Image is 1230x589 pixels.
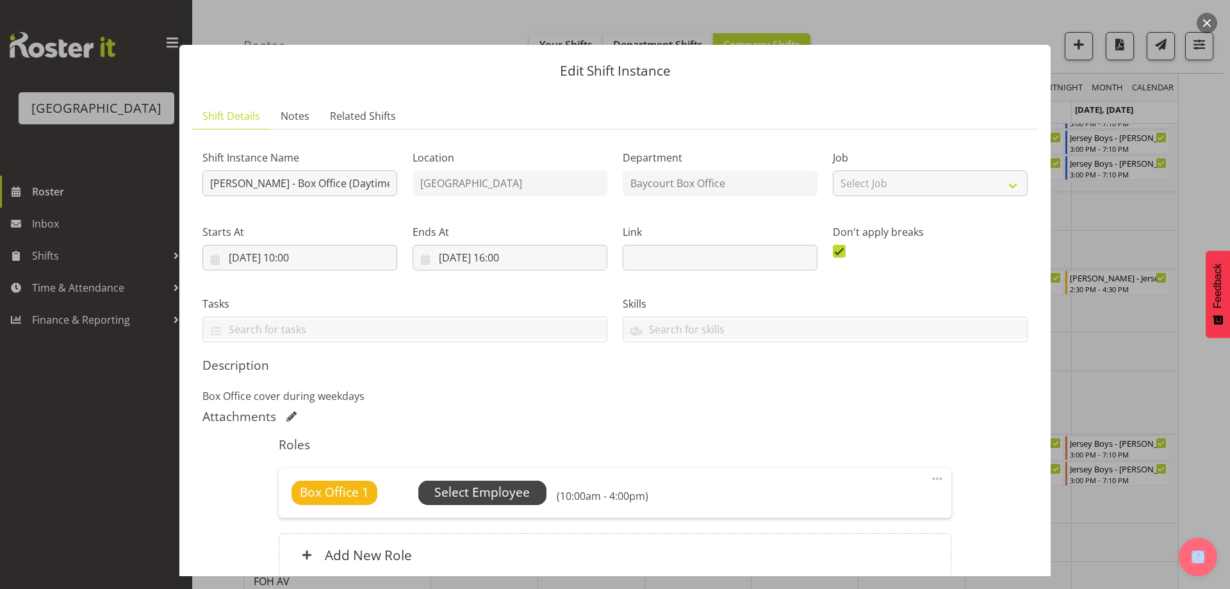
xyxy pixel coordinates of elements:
[325,547,412,563] h6: Add New Role
[1212,263,1224,308] span: Feedback
[281,108,309,124] span: Notes
[300,483,369,502] span: Box Office 1
[623,296,1028,311] label: Skills
[202,388,1028,404] p: Box Office cover during weekdays
[557,490,648,502] h6: (10:00am - 4:00pm)
[202,108,260,124] span: Shift Details
[833,224,1028,240] label: Don't apply breaks
[202,358,1028,373] h5: Description
[833,150,1028,165] label: Job
[623,319,1027,339] input: Search for skills
[413,245,607,270] input: Click to select...
[192,64,1038,78] p: Edit Shift Instance
[623,224,817,240] label: Link
[1192,551,1204,563] img: help-xxl-2.png
[623,150,817,165] label: Department
[202,245,397,270] input: Click to select...
[202,170,397,196] input: Shift Instance Name
[203,319,607,339] input: Search for tasks
[330,108,396,124] span: Related Shifts
[434,483,530,502] span: Select Employee
[202,296,607,311] label: Tasks
[202,409,276,424] h5: Attachments
[413,224,607,240] label: Ends At
[1206,251,1230,338] button: Feedback - Show survey
[279,437,951,452] h5: Roles
[202,150,397,165] label: Shift Instance Name
[202,224,397,240] label: Starts At
[413,150,607,165] label: Location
